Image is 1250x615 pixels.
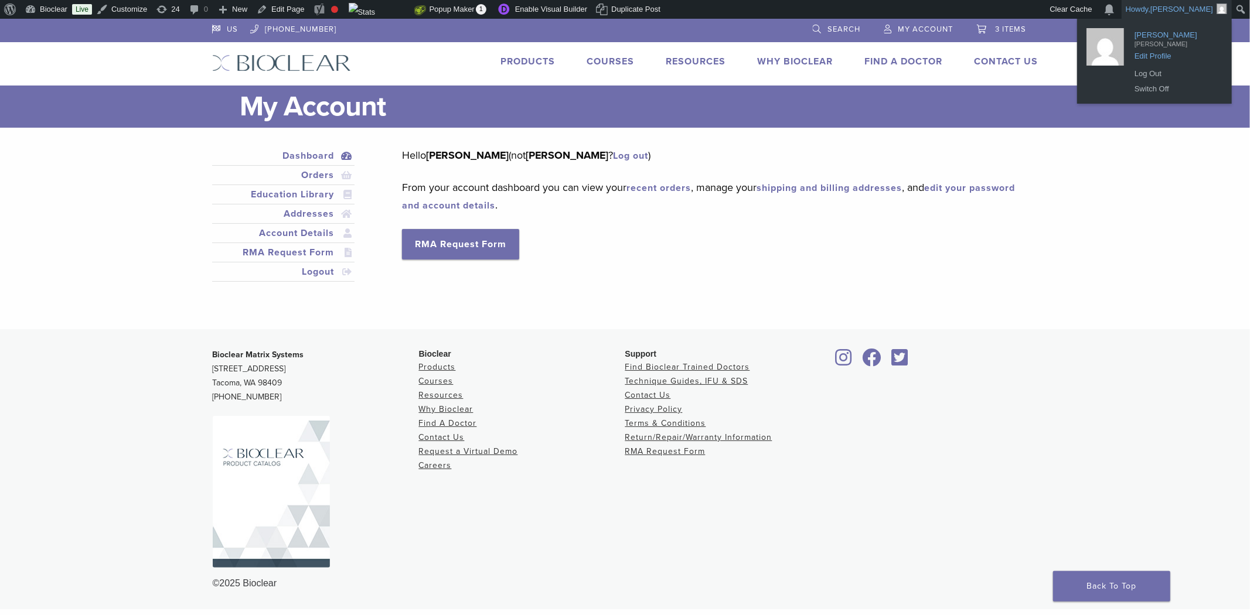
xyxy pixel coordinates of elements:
[1150,5,1213,13] span: [PERSON_NAME]
[402,146,1020,164] p: Hello (not ? )
[214,265,353,279] a: Logout
[419,432,465,442] a: Contact Us
[1135,47,1217,57] span: Edit Profile
[1129,81,1222,97] a: Switch Off
[625,432,772,442] a: Return/Repair/Warranty Information
[832,356,856,367] a: Bioclear
[419,446,518,456] a: Request a Virtual Demo
[419,376,454,386] a: Courses
[402,229,519,259] a: RMA Request Form
[402,179,1020,214] p: From your account dashboard you can view your , manage your , and .
[213,348,419,404] p: [STREET_ADDRESS] Tacoma, WA 98409 [PHONE_NUMBER]
[501,56,556,67] a: Products
[996,25,1027,34] span: 3 items
[419,362,456,372] a: Products
[625,404,683,414] a: Privacy Policy
[813,19,861,36] a: Search
[625,446,706,456] a: RMA Request Form
[884,19,953,36] a: My Account
[213,416,330,568] img: Bioclear
[1135,36,1217,47] span: [PERSON_NAME]
[888,356,912,367] a: Bioclear
[419,390,464,400] a: Resources
[1053,571,1170,602] a: Back To Top
[214,149,353,163] a: Dashboard
[214,226,353,240] a: Account Details
[213,350,304,360] strong: Bioclear Matrix Systems
[898,25,953,34] span: My Account
[426,149,509,162] strong: [PERSON_NAME]
[828,25,861,34] span: Search
[72,4,92,15] a: Live
[859,356,885,367] a: Bioclear
[977,19,1027,36] a: 3 items
[212,146,355,296] nav: Account pages
[625,418,706,428] a: Terms & Conditions
[1077,19,1232,104] ul: Howdy, Tanya Copeman
[213,576,1038,590] div: ©2025 Bioclear
[613,150,648,162] a: Log out
[865,56,943,67] a: Find A Doctor
[625,390,671,400] a: Contact Us
[526,149,608,162] strong: [PERSON_NAME]
[214,245,353,259] a: RMA Request Form
[666,56,726,67] a: Resources
[758,56,833,67] a: Why Bioclear
[625,349,657,358] span: Support
[331,6,338,13] div: Focus keyphrase not set
[349,3,414,17] img: Views over 48 hours. Click for more Jetpack Stats.
[1129,66,1222,81] a: Log Out
[975,56,1038,67] a: Contact Us
[214,168,353,182] a: Orders
[1135,26,1217,36] span: [PERSON_NAME]
[476,4,486,15] span: 1
[214,187,353,201] a: Education Library
[626,182,691,194] a: recent orders
[240,86,1038,128] h1: My Account
[757,182,902,194] a: shipping and billing addresses
[419,460,452,470] a: Careers
[625,376,748,386] a: Technique Guides, IFU & SDS
[214,207,353,221] a: Addresses
[625,362,750,372] a: Find Bioclear Trained Doctors
[419,418,477,428] a: Find A Doctor
[419,349,451,358] span: Bioclear
[212,19,239,36] a: US
[250,19,337,36] a: [PHONE_NUMBER]
[587,56,635,67] a: Courses
[212,54,351,71] img: Bioclear
[419,404,474,414] a: Why Bioclear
